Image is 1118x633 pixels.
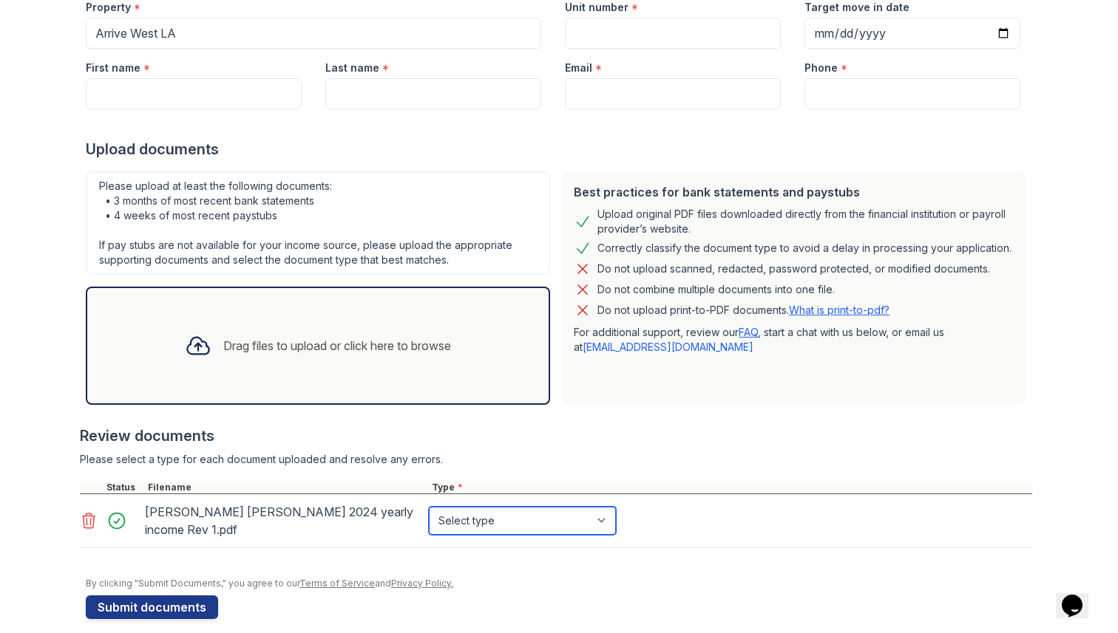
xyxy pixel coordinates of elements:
div: Upload original PDF files downloaded directly from the financial institution or payroll provider’... [597,207,1014,236]
div: Review documents [80,425,1032,446]
label: Last name [325,61,379,75]
div: Do not upload scanned, redacted, password protected, or modified documents. [597,260,990,278]
button: Submit documents [86,595,218,619]
div: [PERSON_NAME] [PERSON_NAME] 2024 yearly income Rev 1.pdf [145,500,423,541]
div: By clicking "Submit Documents," you agree to our and [86,578,1032,589]
a: [EMAIL_ADDRESS][DOMAIN_NAME] [583,341,753,353]
a: What is print-to-pdf? [789,304,890,316]
div: Type [429,482,1032,493]
label: Email [565,61,592,75]
p: Do not upload print-to-PDF documents. [597,303,890,318]
div: Filename [145,482,429,493]
div: Best practices for bank statements and paystubs [574,183,1014,201]
label: Phone [804,61,838,75]
div: Do not combine multiple documents into one file. [597,281,835,298]
div: Correctly classify the document type to avoid a delay in processing your application. [597,239,1012,257]
a: FAQ [739,326,758,338]
div: Please select a type for each document uploaded and resolve any errors. [80,452,1032,467]
p: For additional support, review our , start a chat with us below, or email us at [574,325,1014,355]
label: First name [86,61,140,75]
div: Upload documents [86,139,1032,160]
div: Please upload at least the following documents: • 3 months of most recent bank statements • 4 wee... [86,171,550,275]
div: Status [104,482,145,493]
div: Drag files to upload or click here to browse [223,337,451,355]
iframe: chat widget [1056,574,1103,618]
a: Terms of Service [299,578,375,589]
a: Privacy Policy. [391,578,453,589]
